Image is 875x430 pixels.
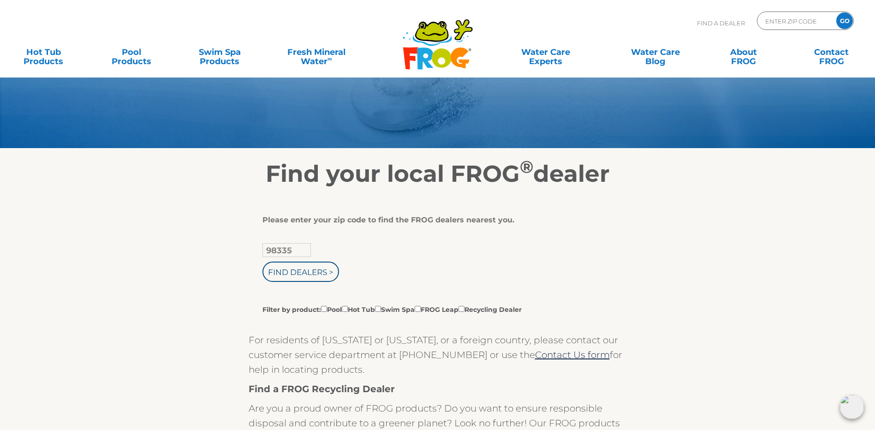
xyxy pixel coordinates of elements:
[458,306,464,312] input: Filter by product:PoolHot TubSwim SpaFROG LeapRecycling Dealer
[836,12,853,29] input: GO
[709,43,778,61] a: AboutFROG
[262,304,522,314] label: Filter by product: Pool Hot Tub Swim Spa FROG Leap Recycling Dealer
[249,383,395,394] strong: Find a FROG Recycling Dealer
[342,306,348,312] input: Filter by product:PoolHot TubSwim SpaFROG LeapRecycling Dealer
[375,306,381,312] input: Filter by product:PoolHot TubSwim SpaFROG LeapRecycling Dealer
[764,14,827,28] input: Zip Code Form
[154,160,721,188] h2: Find your local FROG dealer
[520,156,533,177] sup: ®
[262,215,606,225] div: Please enter your zip code to find the FROG dealers nearest you.
[249,333,627,377] p: For residents of [US_STATE] or [US_STATE], or a foreign country, please contact our customer serv...
[621,43,690,61] a: Water CareBlog
[9,43,78,61] a: Hot TubProducts
[415,306,421,312] input: Filter by product:PoolHot TubSwim SpaFROG LeapRecycling Dealer
[97,43,166,61] a: PoolProducts
[321,306,327,312] input: Filter by product:PoolHot TubSwim SpaFROG LeapRecycling Dealer
[697,12,745,35] p: Find A Dealer
[185,43,254,61] a: Swim SpaProducts
[327,55,332,62] sup: ∞
[262,262,339,282] input: Find Dealers >
[274,43,359,61] a: Fresh MineralWater∞
[490,43,601,61] a: Water CareExperts
[535,349,610,360] a: Contact Us form
[797,43,866,61] a: ContactFROG
[840,395,864,419] img: openIcon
